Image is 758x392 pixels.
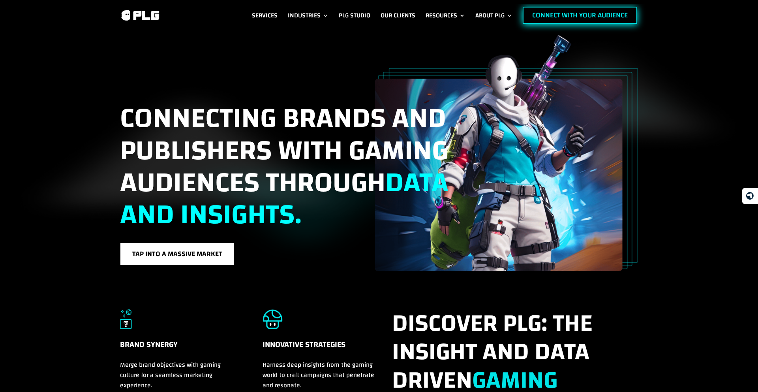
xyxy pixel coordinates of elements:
[719,354,758,392] iframe: Chat Widget
[120,309,132,329] img: Brand Synergy
[252,7,278,24] a: Services
[263,339,382,360] h5: Innovative Strategies
[475,7,512,24] a: About PLG
[120,243,235,266] a: Tap into a massive market
[120,156,448,241] span: data and insights.
[523,7,637,24] a: Connect with Your Audience
[120,92,448,241] span: Connecting brands and publishers with gaming audiences through
[288,7,328,24] a: Industries
[381,7,415,24] a: Our Clients
[339,7,370,24] a: PLG Studio
[120,360,234,390] p: Merge brand objectives with gaming culture for a seamless marketing experience.
[263,360,382,390] p: Harness deep insights from the gaming world to craft campaigns that penetrate and resonate.
[120,339,234,360] h5: Brand Synergy
[426,7,465,24] a: Resources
